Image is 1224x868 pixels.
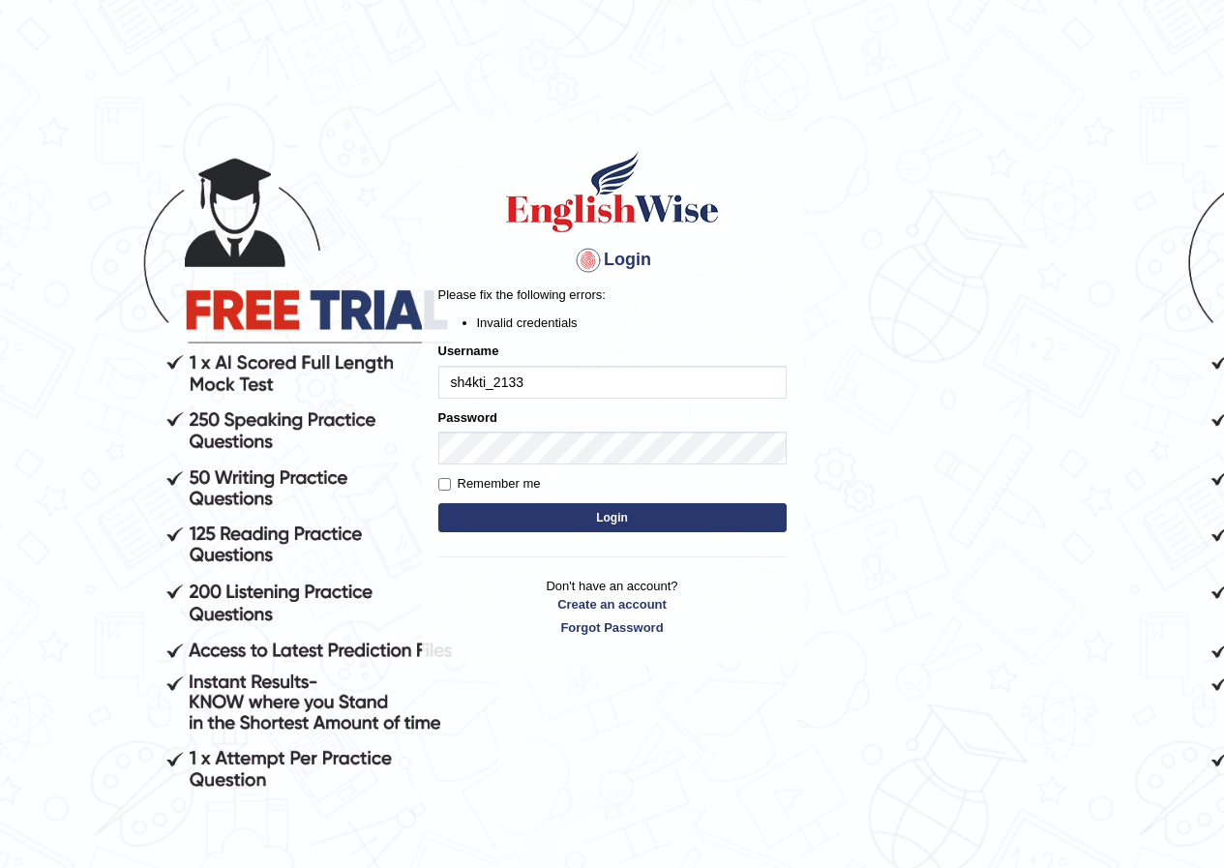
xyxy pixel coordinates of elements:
a: Create an account [438,595,787,614]
label: Password [438,408,497,427]
input: Remember me [438,478,451,491]
img: Logo of English Wise sign in for intelligent practice with AI [502,148,723,235]
li: Invalid credentials [477,314,787,332]
a: Forgot Password [438,618,787,637]
button: Login [438,503,787,532]
p: Please fix the following errors: [438,285,787,304]
label: Remember me [438,474,541,494]
p: Don't have an account? [438,577,787,637]
h4: Login [438,245,787,276]
label: Username [438,342,499,360]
